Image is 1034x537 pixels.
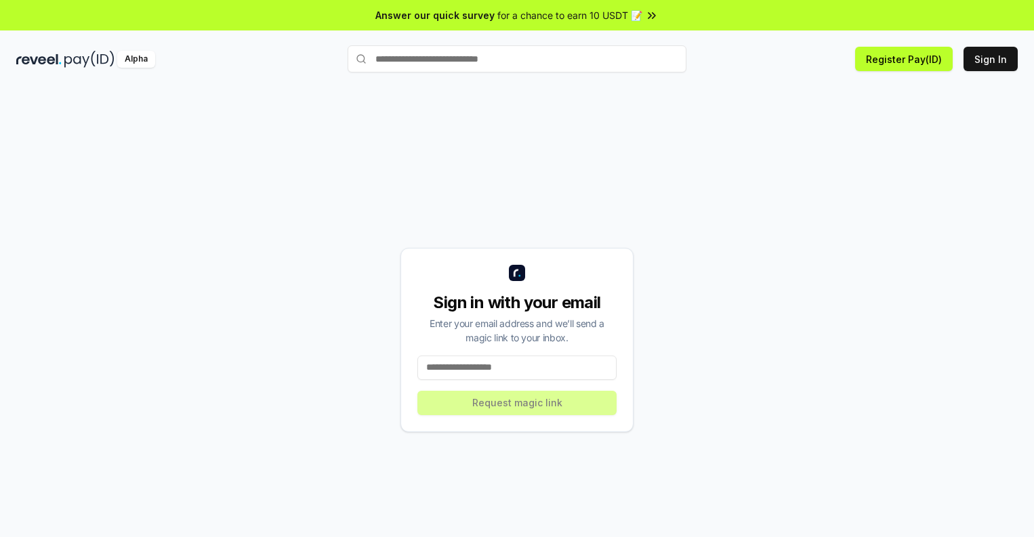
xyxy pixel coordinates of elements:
div: Sign in with your email [417,292,617,314]
img: pay_id [64,51,115,68]
span: Answer our quick survey [375,8,495,22]
img: logo_small [509,265,525,281]
button: Sign In [964,47,1018,71]
div: Enter your email address and we’ll send a magic link to your inbox. [417,316,617,345]
img: reveel_dark [16,51,62,68]
div: Alpha [117,51,155,68]
button: Register Pay(ID) [855,47,953,71]
span: for a chance to earn 10 USDT 📝 [497,8,642,22]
